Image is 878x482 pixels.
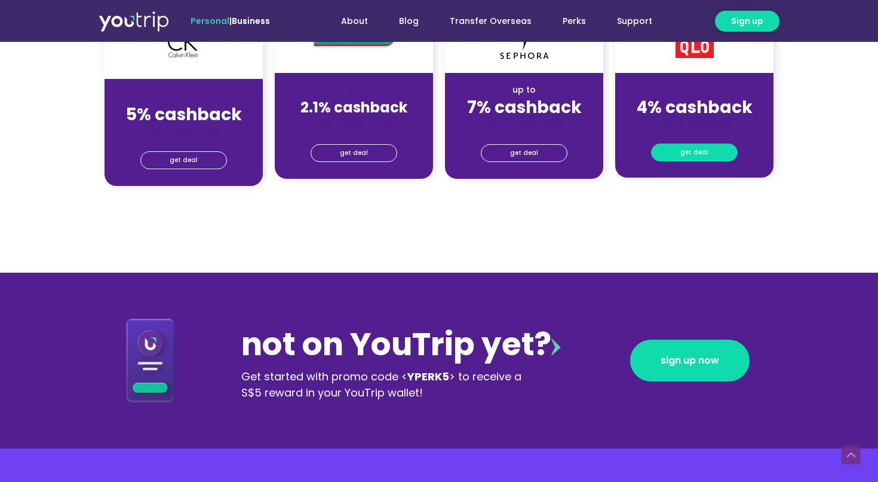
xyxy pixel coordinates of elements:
a: get deal [481,144,567,162]
div: up to [455,84,594,96]
a: get deal [651,144,738,161]
div: not on YouTrip yet? [241,321,561,368]
img: Download App [126,318,175,402]
strong: 7% cashback [467,96,582,119]
span: get deal [170,152,198,169]
div: (for stays only) [455,118,594,131]
a: get deal [140,151,227,169]
strong: 4% cashback [637,96,753,119]
strong: 2.1% cashback [300,97,407,117]
a: get deal [311,144,397,162]
a: About [326,10,383,32]
div: (for stays only) [114,126,253,138]
span: Personal [191,15,229,27]
div: up to [114,91,253,103]
a: Support [601,10,668,32]
span: get deal [340,145,368,161]
a: Perks [547,10,601,32]
span: Sign up [731,15,763,28]
div: Get started with promo code < > to receive a S$5 reward in your YouTrip wallet! [241,368,533,401]
div: (for stays only) [284,118,423,131]
span: get deal [510,145,538,161]
div: (for stays only) [625,118,764,131]
b: YPERK5 [407,369,449,384]
a: Transfer Overseas [434,10,547,32]
div: up to [625,84,764,96]
span: sign up now [661,356,719,365]
strong: 5% cashback [126,103,242,126]
span: get deal [680,144,708,161]
a: Sign up [715,11,779,32]
div: up to [284,84,423,96]
a: Blog [383,10,434,32]
nav: Menu [302,10,668,32]
span: | [191,15,270,27]
a: sign up now [630,340,750,382]
a: Business [232,15,270,27]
